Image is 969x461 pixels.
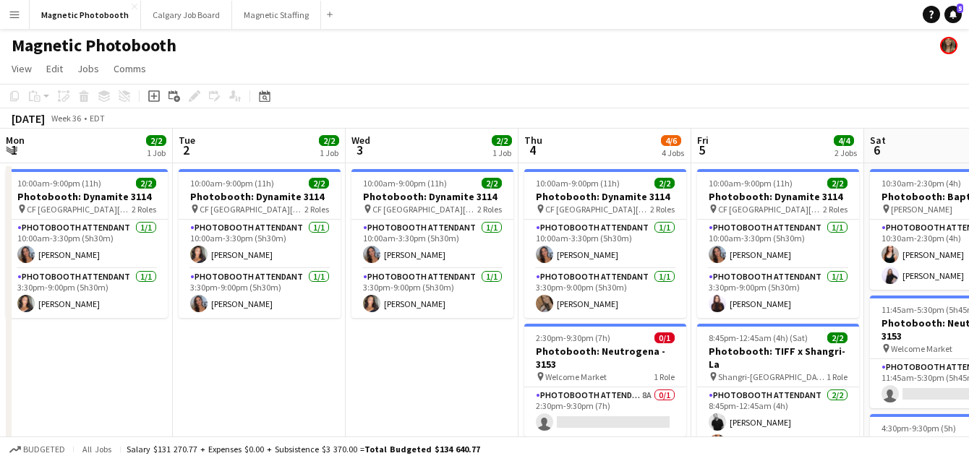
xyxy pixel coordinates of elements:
span: All jobs [80,444,114,454]
app-card-role: Photobooth Attendant1/110:00am-3:30pm (5h30m)[PERSON_NAME] [351,220,513,269]
span: Thu [524,134,542,147]
span: 1 Role [654,371,675,382]
span: Welcome Market [545,371,607,382]
div: 2 Jobs [834,147,857,158]
span: Mon [6,134,25,147]
span: 2/2 [827,332,848,343]
span: 10:00am-9:00pm (11h) [536,178,620,189]
span: 2/2 [146,135,166,146]
app-card-role: Photobooth Attendant8A0/12:30pm-9:30pm (7h) [524,387,686,436]
h3: Photobooth: Dynamite 3114 [179,190,341,203]
span: 2/2 [492,135,512,146]
span: 2 Roles [477,204,502,215]
div: 4 Jobs [662,147,684,158]
span: Edit [46,62,63,75]
span: CF [GEOGRAPHIC_DATA][PERSON_NAME] [200,204,304,215]
span: 1 Role [827,371,848,382]
app-job-card: 10:00am-9:00pm (11h)2/2Photobooth: Dynamite 3114 CF [GEOGRAPHIC_DATA][PERSON_NAME]2 RolesPhotoboo... [6,169,168,318]
span: 2 Roles [823,204,848,215]
app-card-role: Photobooth Attendant1/110:00am-3:30pm (5h30m)[PERSON_NAME] [6,220,168,269]
span: 4/4 [834,135,854,146]
span: 2 Roles [650,204,675,215]
span: Wed [351,134,370,147]
app-job-card: 10:00am-9:00pm (11h)2/2Photobooth: Dynamite 3114 CF [GEOGRAPHIC_DATA][PERSON_NAME]2 RolesPhotoboo... [697,169,859,318]
app-card-role: Photobooth Attendant1/110:00am-3:30pm (5h30m)[PERSON_NAME] [524,220,686,269]
button: Calgary Job Board [141,1,232,29]
h3: Photobooth: TIFF x Shangri-La [697,345,859,371]
span: Tue [179,134,195,147]
button: Magnetic Staffing [232,1,321,29]
h3: Photobooth: Neutrogena - 3153 [524,345,686,371]
span: 2 Roles [304,204,329,215]
app-card-role: Photobooth Attendant1/110:00am-3:30pm (5h30m)[PERSON_NAME] [697,220,859,269]
app-job-card: 8:45pm-12:45am (4h) (Sat)2/2Photobooth: TIFF x Shangri-La Shangri-[GEOGRAPHIC_DATA]1 RolePhotoboo... [697,324,859,457]
app-card-role: Photobooth Attendant2/28:45pm-12:45am (4h)[PERSON_NAME][PERSON_NAME] [697,387,859,457]
h3: Photobooth: Dynamite 3114 [697,190,859,203]
span: 2/2 [654,178,675,189]
h3: Photobooth: Dynamite 3114 [6,190,168,203]
h3: Photobooth: Dynamite 3114 [351,190,513,203]
div: EDT [90,113,105,124]
span: 0/1 [654,332,675,343]
a: View [6,59,38,78]
h3: Photobooth: Dynamite 3114 [524,190,686,203]
app-job-card: 10:00am-9:00pm (11h)2/2Photobooth: Dynamite 3114 CF [GEOGRAPHIC_DATA][PERSON_NAME]2 RolesPhotoboo... [524,169,686,318]
span: Comms [114,62,146,75]
app-job-card: 2:30pm-9:30pm (7h)0/1Photobooth: Neutrogena - 3153 Welcome Market1 RolePhotobooth Attendant8A0/12... [524,324,686,436]
app-card-role: Photobooth Attendant1/13:30pm-9:00pm (5h30m)[PERSON_NAME] [697,269,859,318]
span: CF [GEOGRAPHIC_DATA][PERSON_NAME] [27,204,132,215]
span: 2 Roles [132,204,156,215]
a: Edit [40,59,69,78]
span: 10:30am-2:30pm (4h) [882,178,961,189]
span: 2 [176,142,195,158]
span: 2:30pm-9:30pm (7h) [536,332,610,343]
a: Jobs [72,59,105,78]
span: 2/2 [482,178,502,189]
span: 3 [349,142,370,158]
span: CF [GEOGRAPHIC_DATA][PERSON_NAME] [545,204,650,215]
span: CF [GEOGRAPHIC_DATA][PERSON_NAME] [718,204,823,215]
a: Comms [108,59,152,78]
span: [PERSON_NAME] [891,204,952,215]
span: 1 [4,142,25,158]
span: Welcome Market [891,343,952,354]
app-card-role: Photobooth Attendant1/110:00am-3:30pm (5h30m)[PERSON_NAME] [179,220,341,269]
button: Budgeted [7,441,67,457]
div: [DATE] [12,111,45,126]
span: 4:30pm-9:30pm (5h) [882,423,956,434]
span: CF [GEOGRAPHIC_DATA][PERSON_NAME] [372,204,477,215]
span: 4 [522,142,542,158]
h1: Magnetic Photobooth [12,35,176,56]
a: 5 [944,6,962,23]
span: Week 36 [48,113,84,124]
span: Total Budgeted $134 640.77 [364,444,480,454]
span: 10:00am-9:00pm (11h) [17,178,101,189]
button: Magnetic Photobooth [30,1,141,29]
div: 1 Job [320,147,338,158]
span: 4/6 [661,135,681,146]
span: 10:00am-9:00pm (11h) [363,178,447,189]
app-job-card: 10:00am-9:00pm (11h)2/2Photobooth: Dynamite 3114 CF [GEOGRAPHIC_DATA][PERSON_NAME]2 RolesPhotoboo... [351,169,513,318]
span: 2/2 [309,178,329,189]
div: 1 Job [147,147,166,158]
app-card-role: Photobooth Attendant1/13:30pm-9:00pm (5h30m)[PERSON_NAME] [351,269,513,318]
span: Sat [870,134,886,147]
span: 5 [695,142,709,158]
span: 2/2 [136,178,156,189]
span: Fri [697,134,709,147]
span: Shangri-[GEOGRAPHIC_DATA] [718,371,827,382]
span: Jobs [77,62,99,75]
app-card-role: Photobooth Attendant1/13:30pm-9:00pm (5h30m)[PERSON_NAME] [179,269,341,318]
app-user-avatar: Bianca Fantauzzi [940,37,957,54]
span: 8:45pm-12:45am (4h) (Sat) [709,332,808,343]
div: Salary $131 270.77 + Expenses $0.00 + Subsistence $3 370.00 = [127,444,480,454]
span: 5 [957,4,963,13]
app-job-card: 10:00am-9:00pm (11h)2/2Photobooth: Dynamite 3114 CF [GEOGRAPHIC_DATA][PERSON_NAME]2 RolesPhotoboo... [179,169,341,318]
